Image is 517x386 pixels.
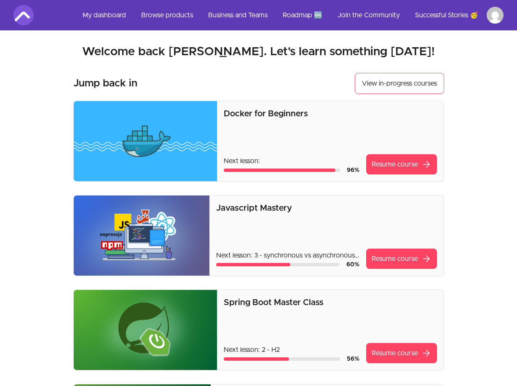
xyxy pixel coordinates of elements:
[366,154,437,174] a: Resume coursearrow_forward
[216,250,359,260] p: Next lesson: 3 - synchronous vs asynchronous code
[13,44,504,59] h2: Welcome back [PERSON_NAME]. Let's learn something [DATE]!
[421,348,431,358] span: arrow_forward
[366,249,437,269] a: Resume coursearrow_forward
[224,156,359,166] p: Next lesson:
[421,159,431,169] span: arrow_forward
[216,202,437,214] p: Javascript Mastery
[355,73,444,94] a: View in-progress courses
[13,5,34,25] img: Amigoscode logo
[421,254,431,264] span: arrow_forward
[74,196,209,276] img: Product image for Javascript Mastery
[487,7,504,24] img: Profile image for Ahmed Burale
[331,5,407,25] a: Join the Community
[201,5,274,25] a: Business and Teams
[224,169,340,172] div: Course progress
[276,5,329,25] a: Roadmap 🆕
[224,345,359,355] p: Next lesson: 2 - H2
[347,356,359,362] span: 56 %
[74,290,217,370] img: Product image for Spring Boot Master Class
[224,108,437,120] p: Docker for Beginners
[408,5,485,25] a: Successful Stories 🥳
[347,167,359,173] span: 96 %
[366,343,437,363] a: Resume coursearrow_forward
[74,101,217,181] img: Product image for Docker for Beginners
[134,5,200,25] a: Browse products
[224,297,437,308] p: Spring Boot Master Class
[346,262,359,268] span: 60 %
[216,263,340,266] div: Course progress
[76,5,504,25] nav: Main
[76,5,133,25] a: My dashboard
[224,357,340,361] div: Course progress
[73,77,137,90] h3: Jump back in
